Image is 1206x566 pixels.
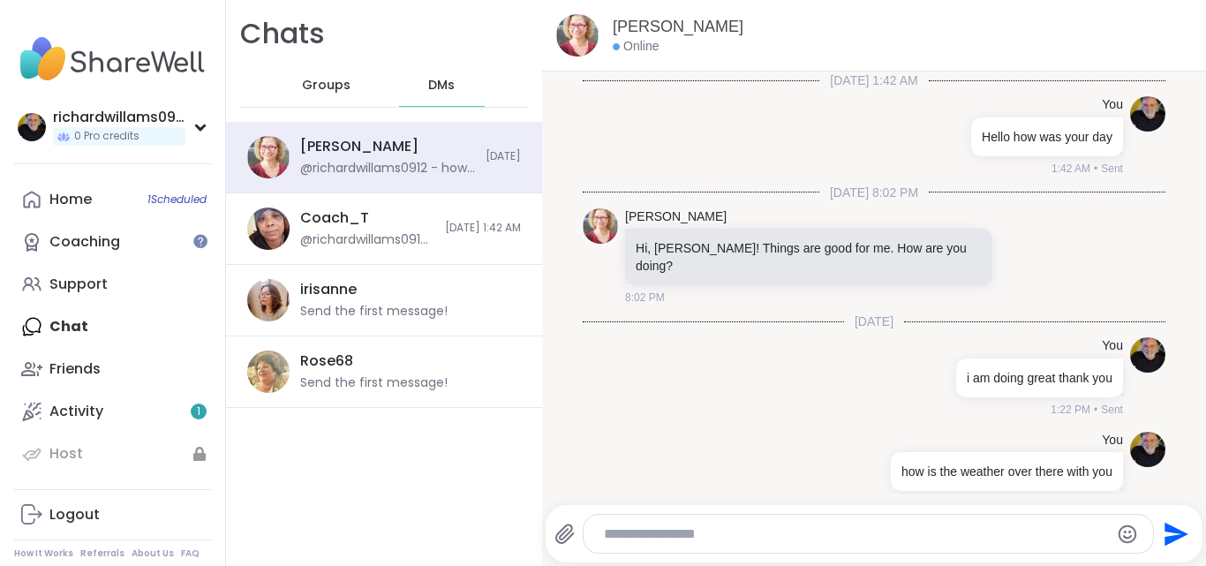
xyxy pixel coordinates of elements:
h4: You [1102,337,1123,355]
span: Sent [1101,402,1123,418]
div: Friends [49,359,101,379]
div: @richardwillams0912 - how is the weather over there with you [300,160,475,177]
a: How It Works [14,547,73,560]
a: Coaching [14,221,211,263]
div: Online [613,38,659,56]
a: Host [14,433,211,475]
a: About Us [132,547,174,560]
span: • [1094,161,1097,177]
div: Send the first message! [300,303,448,321]
img: https://sharewell-space-live.sfo3.digitaloceanspaces.com/user-generated/9584dec1-ce56-4525-973c-0... [1130,96,1165,132]
iframe: Spotlight [193,234,207,248]
img: https://sharewell-space-live.sfo3.digitaloceanspaces.com/user-generated/f34a2956-7013-4a90-bb64-4... [556,14,599,57]
div: @richardwillams0912 - Hello how was your day [300,231,434,249]
span: DMs [428,77,455,94]
a: Home1Scheduled [14,178,211,221]
textarea: Type your message [604,525,1103,543]
span: Sent [1101,161,1123,177]
span: [DATE] [486,149,521,164]
div: Rose68 [300,351,353,371]
img: https://sharewell-space-live.sfo3.digitaloceanspaces.com/user-generated/4f846c8f-9036-431e-be73-f... [247,208,290,250]
img: https://sharewell-space-live.sfo3.digitaloceanspaces.com/user-generated/be849bdb-4731-4649-82cd-d... [247,279,290,321]
div: Send the first message! [300,374,448,392]
p: how is the weather over there with you [901,463,1112,480]
span: Groups [302,77,350,94]
div: irisanne [300,280,357,299]
img: https://sharewell-space-live.sfo3.digitaloceanspaces.com/user-generated/cd3f7208-5c1d-4ded-b9f4-9... [247,351,290,393]
span: 1:22 PM [1051,402,1090,418]
img: richardwillams0912 [18,113,46,141]
div: Coach_T [300,208,369,228]
span: [DATE] 8:02 PM [819,184,929,201]
a: FAQ [181,547,200,560]
h4: You [1102,432,1123,449]
p: i am doing great thank you [967,369,1112,387]
img: https://sharewell-space-live.sfo3.digitaloceanspaces.com/user-generated/f34a2956-7013-4a90-bb64-4... [583,208,618,244]
p: Hi, [PERSON_NAME]! Things are good for me. How are you doing? [636,239,982,275]
span: 0 Pro credits [74,129,139,144]
div: Logout [49,505,100,524]
button: Send [1154,514,1194,554]
span: [DATE] [844,313,904,330]
img: https://sharewell-space-live.sfo3.digitaloceanspaces.com/user-generated/9584dec1-ce56-4525-973c-0... [1130,432,1165,467]
h4: You [1102,96,1123,114]
img: ShareWell Nav Logo [14,28,211,90]
div: [PERSON_NAME] [300,137,418,156]
span: [DATE] 1:42 AM [445,221,521,236]
span: 1:42 AM [1051,161,1090,177]
img: https://sharewell-space-live.sfo3.digitaloceanspaces.com/user-generated/f34a2956-7013-4a90-bb64-4... [247,136,290,178]
div: Home [49,190,92,209]
a: [PERSON_NAME] [613,16,743,38]
p: Hello how was your day [982,128,1112,146]
div: richardwillams0912 [53,108,185,127]
a: Support [14,263,211,306]
a: Friends [14,348,211,390]
div: Coaching [49,232,120,252]
span: 1 [197,404,200,419]
span: 8:02 PM [625,290,665,306]
div: Activity [49,402,103,421]
img: https://sharewell-space-live.sfo3.digitaloceanspaces.com/user-generated/9584dec1-ce56-4525-973c-0... [1130,337,1165,373]
div: Support [49,275,108,294]
a: Logout [14,494,211,536]
span: [DATE] 1:42 AM [819,72,928,89]
span: 1 Scheduled [147,192,207,207]
button: Emoji picker [1117,524,1138,545]
a: Activity1 [14,390,211,433]
h1: Chats [240,14,325,54]
span: • [1094,402,1097,418]
div: Host [49,444,83,464]
a: Referrals [80,547,124,560]
a: [PERSON_NAME] [625,208,727,226]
